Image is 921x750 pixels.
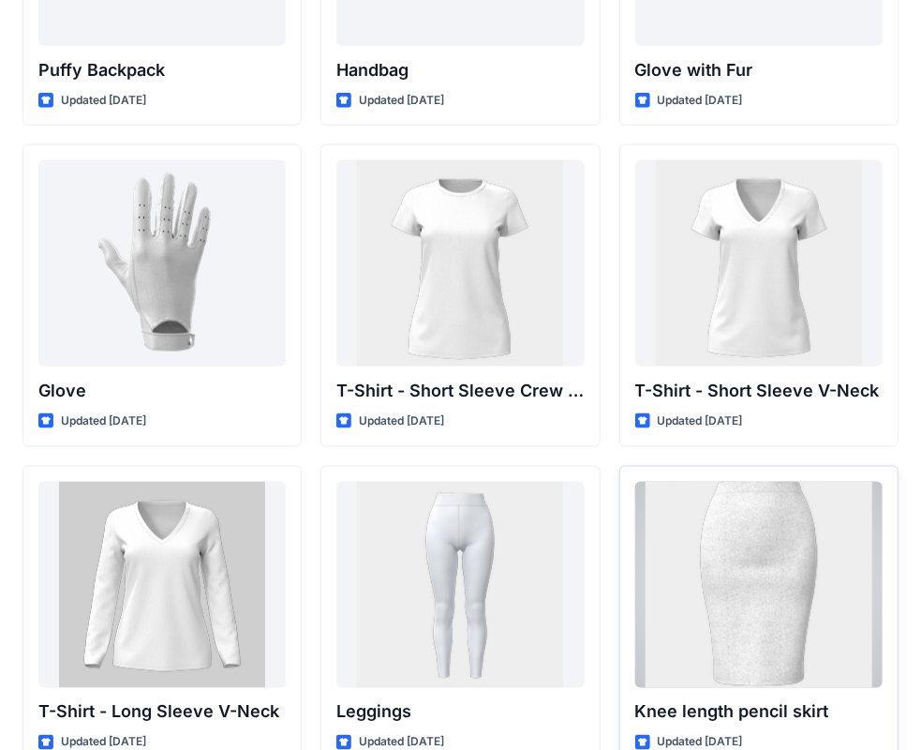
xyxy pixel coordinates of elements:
a: Knee length pencil skirt [635,482,883,688]
p: Leggings [336,699,584,726]
p: Glove [38,378,286,404]
p: Puffy Backpack [38,57,286,83]
p: Updated [DATE] [61,91,146,111]
p: T-Shirt - Short Sleeve V-Neck [635,378,883,404]
p: T-Shirt - Long Sleeve V-Neck [38,699,286,726]
a: Glove [38,160,286,367]
a: T-Shirt - Short Sleeve Crew Neck [336,160,584,367]
p: Knee length pencil skirt [635,699,883,726]
p: Handbag [336,57,584,83]
a: T-Shirt - Long Sleeve V-Neck [38,482,286,688]
p: Updated [DATE] [359,412,444,431]
p: Updated [DATE] [61,412,146,431]
a: T-Shirt - Short Sleeve V-Neck [635,160,883,367]
p: Glove with Fur [635,57,883,83]
p: Updated [DATE] [658,91,743,111]
p: Updated [DATE] [359,91,444,111]
p: T-Shirt - Short Sleeve Crew Neck [336,378,584,404]
p: Updated [DATE] [658,412,743,431]
a: Leggings [336,482,584,688]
